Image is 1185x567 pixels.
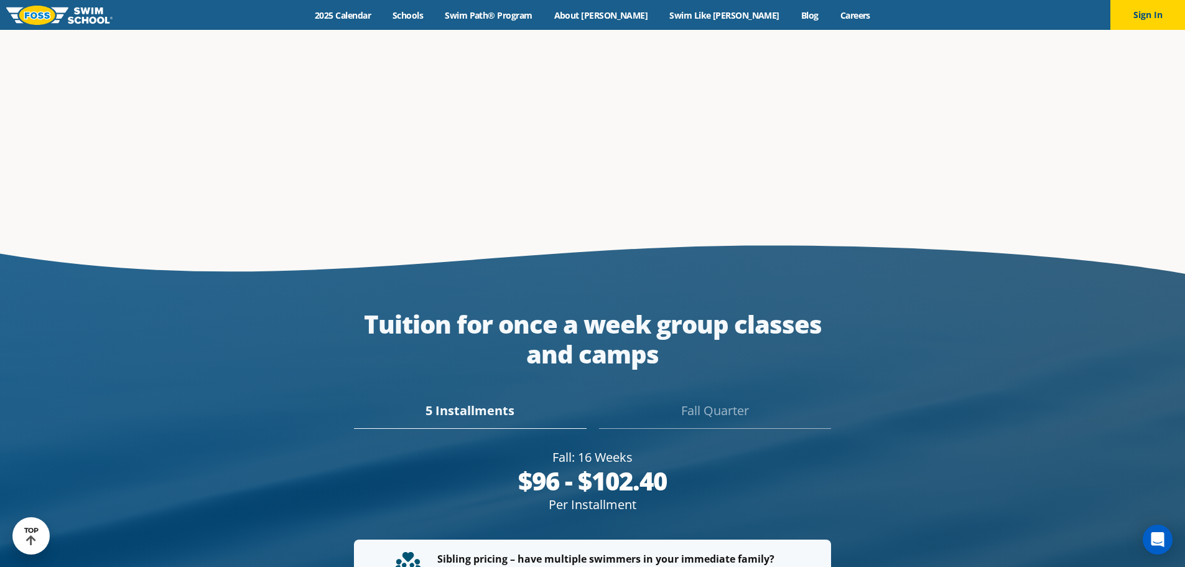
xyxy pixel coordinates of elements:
div: Open Intercom Messenger [1143,525,1173,555]
div: $96 - $102.40 [354,466,831,496]
div: TOP [24,527,39,546]
a: Swim Like [PERSON_NAME] [659,9,791,21]
div: 5 Installments [354,401,586,429]
img: FOSS Swim School Logo [6,6,113,25]
a: About [PERSON_NAME] [543,9,659,21]
div: Fall Quarter [599,401,831,429]
strong: Sibling pricing – have multiple swimmers in your immediate family? [437,552,774,566]
div: Per Installment [354,496,831,513]
a: Swim Path® Program [434,9,543,21]
a: Blog [790,9,829,21]
a: Schools [382,9,434,21]
div: Fall: 16 Weeks [354,449,831,466]
a: 2025 Calendar [304,9,382,21]
a: Careers [829,9,881,21]
div: Tuition for once a week group classes and camps [354,309,831,369]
